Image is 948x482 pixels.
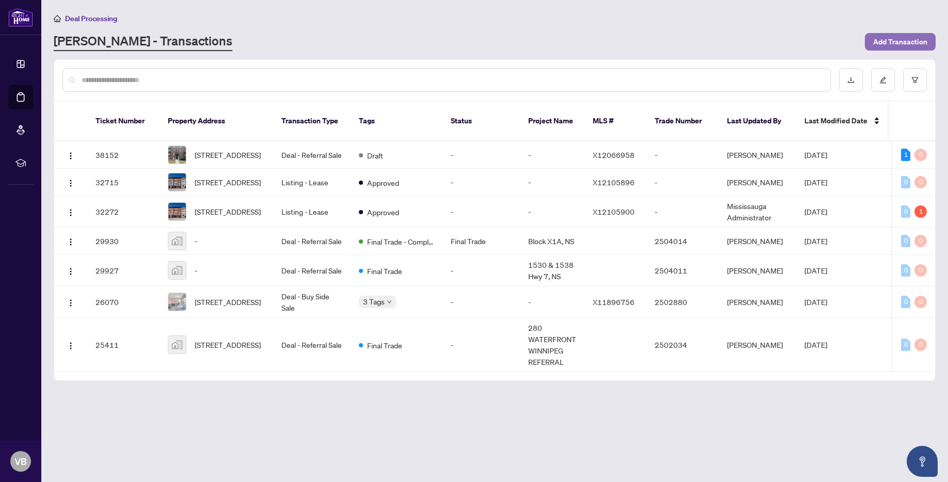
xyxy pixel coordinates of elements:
td: - [443,318,520,372]
span: download [847,76,855,84]
td: Deal - Referral Sale [273,228,351,255]
img: thumbnail-img [168,146,186,164]
a: [PERSON_NAME] - Transactions [54,33,232,51]
button: edit [871,68,895,92]
td: 2502034 [646,318,719,372]
span: [STREET_ADDRESS] [195,176,261,188]
span: [STREET_ADDRESS] [195,149,261,160]
td: 38152 [87,141,160,169]
td: 25411 [87,318,160,372]
td: Listing - Lease [273,169,351,196]
div: 0 [901,296,910,308]
span: VB [14,454,27,469]
td: [PERSON_NAME] [719,141,796,169]
img: thumbnail-img [168,293,186,311]
img: Logo [67,179,75,187]
button: Logo [62,174,79,190]
td: 280 WATERFRONT WINNIPEG REFERRAL [520,318,584,372]
button: Logo [62,336,79,353]
td: - [443,169,520,196]
img: thumbnail-img [168,232,186,250]
td: Block X1A, NS [520,228,584,255]
span: Final Trade [367,340,402,351]
button: Logo [62,233,79,249]
div: 1 [901,149,910,161]
span: Add Transaction [873,34,927,50]
div: 0 [914,339,927,351]
img: Logo [67,238,75,246]
td: [PERSON_NAME] [719,318,796,372]
th: Property Address [160,101,273,141]
button: Logo [62,262,79,279]
th: Tags [351,101,443,141]
td: 29930 [87,228,160,255]
div: 0 [914,264,927,277]
img: Logo [67,267,75,276]
span: [STREET_ADDRESS] [195,339,261,350]
button: download [839,68,863,92]
img: Logo [67,342,75,350]
td: - [443,286,520,318]
td: - [520,286,584,318]
td: - [520,141,584,169]
div: 0 [901,339,910,351]
span: - [195,235,197,247]
td: 2504011 [646,255,719,286]
span: [DATE] [804,297,827,307]
td: - [646,141,719,169]
span: - [195,265,197,276]
span: X12105900 [593,207,635,216]
td: [PERSON_NAME] [719,286,796,318]
span: Final Trade [367,265,402,277]
th: Last Modified Date [796,101,889,141]
button: filter [903,68,927,92]
td: [PERSON_NAME] [719,228,796,255]
td: Mississauga Administrator [719,196,796,228]
img: logo [8,8,33,27]
img: Logo [67,152,75,160]
span: [DATE] [804,236,827,246]
th: Transaction Type [273,101,351,141]
span: 3 Tags [363,296,385,308]
span: X12105896 [593,178,635,187]
span: edit [879,76,887,84]
td: 29927 [87,255,160,286]
td: Deal - Referral Sale [273,141,351,169]
td: [PERSON_NAME] [719,255,796,286]
span: filter [911,76,919,84]
td: Deal - Referral Sale [273,255,351,286]
span: [DATE] [804,266,827,275]
span: [STREET_ADDRESS] [195,296,261,308]
div: 0 [901,235,910,247]
span: home [54,15,61,22]
td: - [443,196,520,228]
td: Listing - Lease [273,196,351,228]
button: Logo [62,203,79,220]
button: Open asap [907,446,938,477]
img: thumbnail-img [168,262,186,279]
img: thumbnail-img [168,173,186,191]
span: Deal Processing [65,14,117,23]
td: 1530 & 1538 Hwy 7, NS [520,255,584,286]
td: 32715 [87,169,160,196]
span: Approved [367,177,399,188]
td: 2502880 [646,286,719,318]
th: Status [443,101,520,141]
td: - [520,196,584,228]
img: Logo [67,208,75,217]
td: - [646,196,719,228]
button: Logo [62,147,79,163]
div: 0 [914,235,927,247]
td: - [443,255,520,286]
span: X11896756 [593,297,635,307]
div: 0 [914,296,927,308]
td: Deal - Referral Sale [273,318,351,372]
th: Last Updated By [719,101,796,141]
span: [DATE] [804,178,827,187]
td: - [520,169,584,196]
span: [DATE] [804,340,827,349]
span: X12066958 [593,150,635,159]
div: 0 [901,176,910,188]
td: 32272 [87,196,160,228]
th: Ticket Number [87,101,160,141]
